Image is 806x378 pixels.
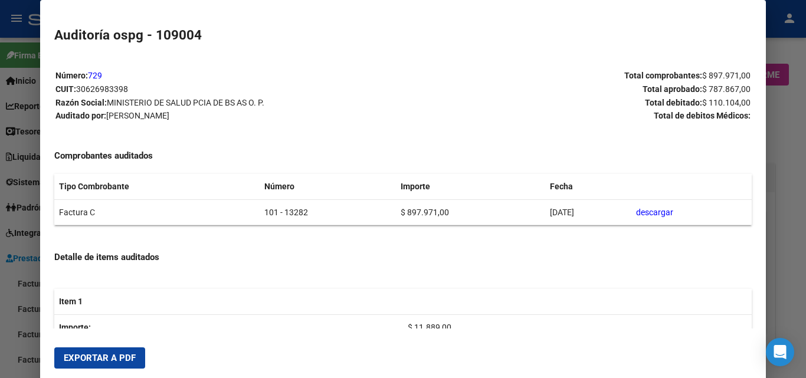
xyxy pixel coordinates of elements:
[55,83,402,96] p: CUIT:
[545,174,632,199] th: Fecha
[59,321,398,334] p: Importe:
[54,251,751,264] h4: Detalle de items auditados
[76,84,128,94] span: 30626983398
[88,71,102,80] a: 729
[55,69,402,83] p: Número:
[702,84,751,94] span: $ 787.867,00
[260,174,397,199] th: Número
[55,109,402,123] p: Auditado por:
[766,338,794,366] div: Open Intercom Messenger
[106,111,169,120] span: [PERSON_NAME]
[59,297,83,306] strong: Item 1
[55,96,402,110] p: Razón Social:
[64,353,136,363] span: Exportar a PDF
[404,83,751,96] p: Total aprobado:
[260,199,397,225] td: 101 - 13282
[54,199,259,225] td: Factura C
[396,199,545,225] td: $ 897.971,00
[54,149,751,163] h4: Comprobantes auditados
[404,69,751,83] p: Total comprobantes:
[545,199,632,225] td: [DATE]
[408,321,747,334] p: $ 11.889,00
[404,96,751,110] p: Total debitado:
[404,109,751,123] p: Total de debitos Médicos:
[54,25,751,45] h2: Auditoría ospg - 109004
[702,98,751,107] span: $ 110.104,00
[107,98,264,107] span: MINISTERIO DE SALUD PCIA DE BS AS O. P.
[396,174,545,199] th: Importe
[702,71,751,80] span: $ 897.971,00
[54,347,145,369] button: Exportar a PDF
[54,174,259,199] th: Tipo Combrobante
[636,208,673,217] a: descargar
